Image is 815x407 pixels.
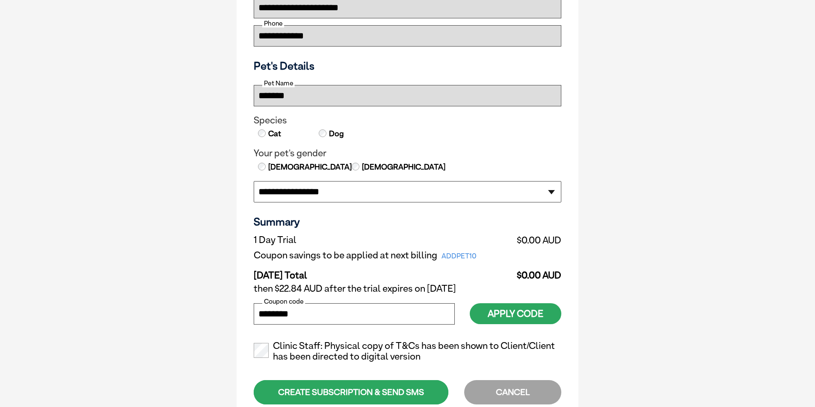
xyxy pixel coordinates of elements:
legend: Your pet's gender [254,148,561,159]
label: Clinic Staff: Physical copy of T&Cs has been shown to Client/Client has been directed to digital ... [254,340,561,363]
td: Coupon savings to be applied at next billing [254,248,509,263]
td: then $22.84 AUD after the trial expires on [DATE] [254,281,561,296]
h3: Pet's Details [250,59,565,72]
div: CANCEL [464,380,561,404]
div: CREATE SUBSCRIPTION & SEND SMS [254,380,448,404]
h3: Summary [254,215,561,228]
input: Clinic Staff: Physical copy of T&Cs has been shown to Client/Client has been directed to digital ... [254,343,269,358]
label: Phone [262,20,284,27]
label: Coupon code [262,298,305,305]
span: ADDPET10 [437,250,481,262]
td: 1 Day Trial [254,232,509,248]
td: [DATE] Total [254,263,509,281]
button: Apply Code [470,303,561,324]
legend: Species [254,115,561,126]
td: $0.00 AUD [509,263,561,281]
td: $0.00 AUD [509,232,561,248]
